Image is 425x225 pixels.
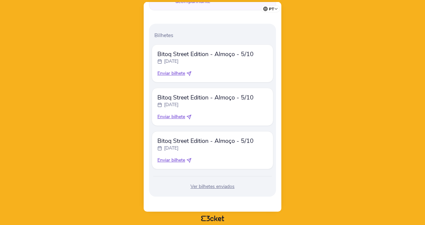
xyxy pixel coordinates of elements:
[157,50,254,58] span: Bitoq Street Edition - Almoço - 5/10
[164,58,178,65] p: [DATE]
[157,70,185,77] span: Enviar bilhete
[164,145,178,152] p: [DATE]
[164,101,178,108] p: [DATE]
[157,137,254,145] span: Bitoq Street Edition - Almoço - 5/10
[157,157,185,164] span: Enviar bilhete
[157,114,185,120] span: Enviar bilhete
[152,183,273,190] div: Ver bilhetes enviados
[154,32,273,39] p: Bilhetes
[157,93,254,101] span: Bitoq Street Edition - Almoço - 5/10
